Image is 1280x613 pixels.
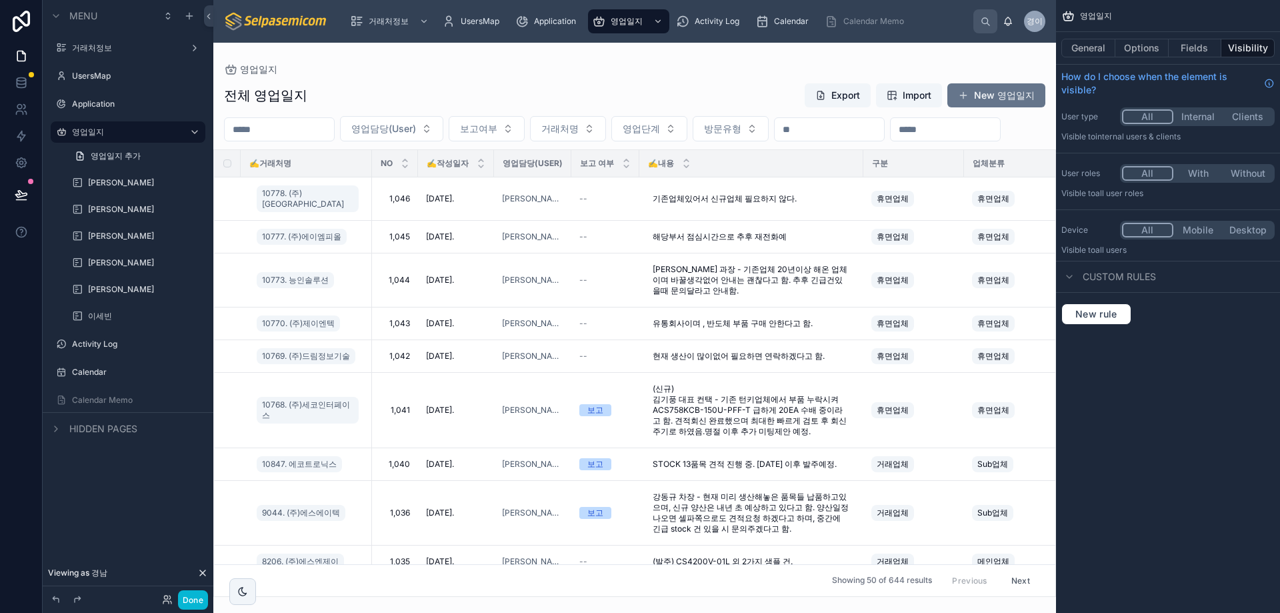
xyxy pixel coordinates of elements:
[502,459,563,470] a: [PERSON_NAME]
[872,158,888,169] span: 구분
[503,158,563,169] span: 영업담당(User)
[534,16,576,27] span: Application
[262,188,353,209] span: 10778. (주)[GEOGRAPHIC_DATA]
[871,226,956,247] a: 휴면업체
[977,508,1008,518] span: Sub업체
[502,351,563,362] a: [PERSON_NAME]
[502,556,563,567] a: [PERSON_NAME]
[977,193,1009,204] span: 휴면업체
[426,318,486,329] a: [DATE].
[871,269,956,291] a: 휴면업체
[380,508,410,518] a: 1,036
[88,231,203,241] label: [PERSON_NAME]
[346,9,435,33] a: 거래처정보
[69,422,137,436] span: Hidden pages
[653,492,850,534] span: 강동규 차장 - 현재 미리 생산해놓은 품목들 납품하고있으며, 신규 양산은 내년 초 예상하고 있다고 함. 양산일정 나오면 셀파쪽으로도 견적요청 하겠다고 하며, 중간에 긴급 st...
[1061,168,1115,179] label: User roles
[461,16,499,27] span: UsersMap
[257,346,364,367] a: 10769. (주)드림정보기술
[1061,303,1131,325] button: New rule
[647,454,855,475] a: STOCK 13품목 견적 진행 중. [DATE] 이후 발주예정.
[977,405,1009,416] span: 휴면업체
[695,16,739,27] span: Activity Log
[380,193,410,204] a: 1,046
[502,275,563,285] a: [PERSON_NAME]
[381,158,393,169] span: NO
[1115,39,1169,57] button: Options
[871,502,956,524] a: 거래업체
[48,568,107,578] span: Viewing as 경남
[224,86,307,105] h1: 전체 영업일지
[1173,166,1223,181] button: With
[502,231,563,242] span: [PERSON_NAME]
[449,116,525,141] button: Select Button
[972,313,1056,334] a: 휴면업체
[877,405,909,416] span: 휴면업체
[72,127,179,137] label: 영업일지
[579,458,631,470] a: 보고
[877,459,909,470] span: 거래업체
[511,9,585,33] a: Application
[67,145,205,167] a: 영업일지 추가
[579,556,587,567] span: --
[369,16,409,27] span: 거래처정보
[653,193,797,204] span: 기존업체있어서 신규업체 필요하지 않다.
[579,231,631,242] a: --
[972,454,1056,475] a: Sub업체
[647,226,855,247] a: 해당부서 점심시간으로 추후 재전화예
[426,508,486,518] a: [DATE].
[1061,188,1275,199] p: Visible to
[380,231,410,242] a: 1,045
[1223,109,1273,124] button: Clients
[380,275,410,285] span: 1,044
[972,346,1056,367] a: 휴면업체
[579,275,631,285] a: --
[257,183,364,215] a: 10778. (주)[GEOGRAPHIC_DATA]
[972,551,1056,572] a: 메인업체
[72,395,203,406] label: Calendar Memo
[972,400,1056,421] a: 휴면업체
[653,264,850,296] span: [PERSON_NAME] 과장 - 기존업체 20년이상 해온 업체이며 바꿀생각없어 안내는 괜찮다고 함. 추후 긴급건있을때 문의달라고 안내함.
[579,318,587,329] span: --
[871,551,956,572] a: 거래업체
[88,284,203,295] label: [PERSON_NAME]
[257,554,344,570] a: 8206. (주)에스엔제이
[871,313,956,334] a: 휴면업체
[579,404,631,416] a: 보고
[871,188,956,209] a: 휴면업체
[877,556,909,567] span: 거래업체
[257,185,359,212] a: 10778. (주)[GEOGRAPHIC_DATA]
[502,508,563,518] a: [PERSON_NAME]
[426,351,486,362] a: [DATE].
[693,116,769,141] button: Select Button
[91,151,141,161] span: 영업일지 추가
[1061,225,1115,235] label: Device
[805,83,871,107] button: Export
[877,193,909,204] span: 휴면업체
[262,275,329,285] span: 10773. 능인솔루션
[257,348,355,364] a: 10769. (주)드림정보기술
[502,318,563,329] a: [PERSON_NAME]
[587,458,603,470] div: 보고
[257,456,342,472] a: 10847. 에코트로닉스
[88,177,203,188] a: [PERSON_NAME]
[1080,11,1112,21] span: 영업일지
[832,576,932,586] span: Showing 50 of 644 results
[579,507,631,519] a: 보고
[380,459,410,470] span: 1,040
[1027,16,1043,27] span: 경이
[426,318,454,329] span: [DATE].
[1221,39,1275,57] button: Visibility
[257,316,340,332] a: 10770. (주)제이엔텍
[380,351,410,362] span: 1,042
[871,400,956,421] a: 휴면업체
[877,351,909,362] span: 휴면업체
[1095,131,1181,141] span: Internal users & clients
